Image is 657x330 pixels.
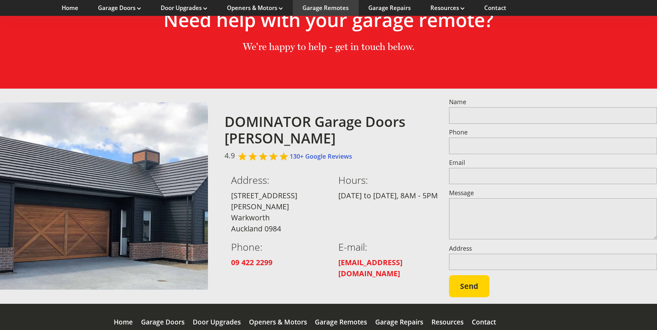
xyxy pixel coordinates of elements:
div: Rated 4.9 out of 5, [238,152,290,161]
h2: DOMINATOR Garage Doors [PERSON_NAME] [225,113,432,147]
a: [EMAIL_ADDRESS][DOMAIN_NAME] [338,258,402,278]
a: Garage Doors [98,4,141,12]
a: Openers & Motors [227,4,283,12]
a: Garage Repairs [368,4,411,12]
h2: Need help with your garage remote? [133,9,524,31]
label: Message [449,190,657,196]
h3: Phone: [231,241,332,257]
strong: [EMAIL_ADDRESS][DOMAIN_NAME] [338,257,402,278]
p: We're happy to help - get in touch below. [133,31,524,54]
h3: Hours: [338,174,439,190]
label: Phone [449,129,657,136]
a: Resources [430,4,465,12]
label: Name [449,99,657,105]
label: Email [449,160,657,166]
p: [STREET_ADDRESS][PERSON_NAME] Warkworth Auckland 0984 [231,190,332,234]
h3: Address: [231,174,332,190]
a: Door Upgrades [161,4,207,12]
label: Address [449,246,657,252]
strong: 09 422 2299 [231,257,272,267]
p: [DATE] to [DATE], 8AM - 5PM [338,190,439,201]
a: Garage Remotes [302,4,349,12]
button: Send [449,275,489,297]
a: 130+ Google Reviews [290,152,352,160]
h3: E-mail: [338,241,439,257]
a: Contact [484,4,506,12]
a: 09 422 2299 [231,258,272,267]
span: 4.9 [225,150,235,161]
a: Home [62,4,78,12]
